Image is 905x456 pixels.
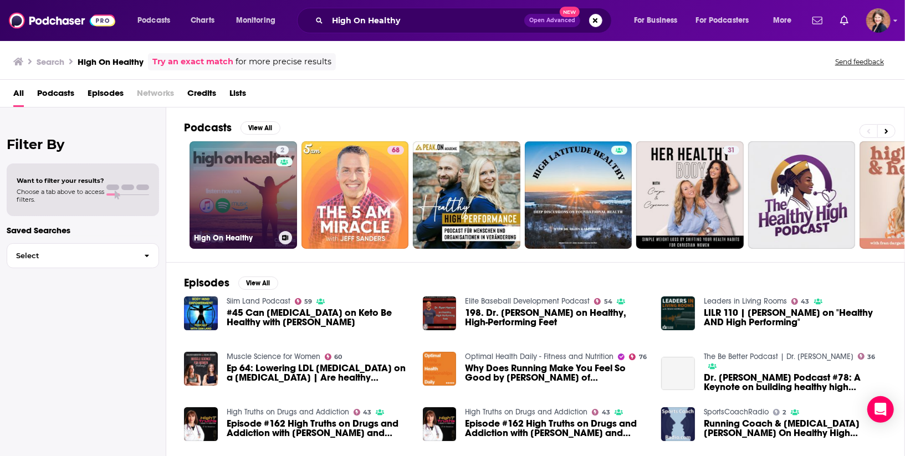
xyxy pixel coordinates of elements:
[241,121,280,135] button: View All
[423,296,457,330] img: 198. Dr. Ryan Hansen on Healthy, High-Performing Feet
[661,296,695,330] img: LILR 110 | Jenni Catron on "Healthy AND High Performing"
[17,177,104,185] span: Want to filter your results?
[7,225,159,235] p: Saved Searches
[137,84,174,107] span: Networks
[227,407,349,417] a: High Truths on Drugs and Addiction
[801,299,810,304] span: 43
[191,13,214,28] span: Charts
[866,8,891,33] img: User Profile
[227,296,290,306] a: Siim Land Podcast
[354,409,372,416] a: 43
[276,146,289,155] a: 2
[228,12,290,29] button: open menu
[704,419,887,438] a: Running Coach & Chiropractic Richard Hansen On Healthy High Performance
[765,12,806,29] button: open menu
[308,8,622,33] div: Search podcasts, credits, & more...
[227,352,320,361] a: Muscle Science for Women
[791,298,810,305] a: 43
[867,396,894,423] div: Open Intercom Messenger
[604,299,612,304] span: 54
[636,141,744,249] a: 31
[866,8,891,33] button: Show profile menu
[334,355,342,360] span: 60
[227,308,410,327] span: #45 Can [MEDICAL_DATA] on Keto Be Healthy with [PERSON_NAME]
[9,10,115,31] img: Podchaser - Follow, Share and Rate Podcasts
[7,136,159,152] h2: Filter By
[465,352,613,361] a: Optimal Health Daily - Fitness and Nutrition
[728,145,735,156] span: 31
[227,363,410,382] a: Ep 64: Lowering LDL cholesterol on a high-protein diet | Are healthy desserts "orthorexic"?
[832,57,887,66] button: Send feedback
[190,141,297,249] a: 2High On Healthy
[236,55,331,68] span: for more precise results
[696,13,749,28] span: For Podcasters
[465,419,648,438] a: Episode #162 High Truths on Drugs and Addiction with Dr. Jeffrey Borenstein and Healthy Minds
[465,363,648,382] a: Why Does Running Make You Feel So Good by Flora Beverley of FoodFitnessFlora on Runner's High & A...
[363,410,371,415] span: 43
[836,11,853,30] a: Show notifications dropdown
[280,145,284,156] span: 2
[325,353,342,360] a: 60
[229,84,246,107] a: Lists
[465,363,648,382] span: Why Does Running Make You Feel So Good by [PERSON_NAME] of FoodFitnessFlora on Runner's High & A ...
[184,352,218,386] a: Ep 64: Lowering LDL cholesterol on a high-protein diet | Are healthy desserts "orthorexic"?
[704,308,887,327] a: LILR 110 | Jenni Catron on "Healthy AND High Performing"
[184,121,232,135] h2: Podcasts
[868,355,876,360] span: 36
[17,188,104,203] span: Choose a tab above to access filters.
[184,121,280,135] a: PodcastsView All
[301,141,409,249] a: 68
[704,419,887,438] span: Running Coach & [MEDICAL_DATA] [PERSON_NAME] On Healthy High Performance
[137,13,170,28] span: Podcasts
[304,299,312,304] span: 59
[78,57,144,67] h3: High On Healthy
[37,84,74,107] a: Podcasts
[227,419,410,438] span: Episode #162 High Truths on Drugs and Addiction with [PERSON_NAME] and Healthy Minds
[783,410,786,415] span: 2
[88,84,124,107] span: Episodes
[689,12,765,29] button: open menu
[465,296,590,306] a: Elite Baseball Development Podcast
[465,419,648,438] span: Episode #162 High Truths on Drugs and Addiction with [PERSON_NAME] and Healthy Minds
[194,233,274,243] h3: High On Healthy
[7,243,159,268] button: Select
[423,352,457,386] img: Why Does Running Make You Feel So Good by Flora Beverley of FoodFitnessFlora on Runner's High & A...
[13,84,24,107] a: All
[704,352,853,361] a: The Be Better Podcast | Dr. Greg Wells
[184,296,218,330] img: #45 Can High Cholesterol on Keto Be Healthy with Dave Feldman
[152,55,233,68] a: Try an exact match
[328,12,524,29] input: Search podcasts, credits, & more...
[423,407,457,441] img: Episode #162 High Truths on Drugs and Addiction with Dr. Jeffrey Borenstein and Healthy Minds
[808,11,827,30] a: Show notifications dropdown
[465,308,648,327] span: 198. Dr. [PERSON_NAME] on Healthy, High-Performing Feet
[704,296,787,306] a: Leaders in Living Rooms
[524,14,580,27] button: Open AdvancedNew
[592,409,610,416] a: 43
[858,353,876,360] a: 36
[626,12,692,29] button: open menu
[187,84,216,107] a: Credits
[184,407,218,441] img: Episode #162 High Truths on Drugs and Addiction with Dr. Jeffrey Borenstein and Healthy Minds
[866,8,891,33] span: Logged in as alafair66639
[236,13,275,28] span: Monitoring
[773,409,786,416] a: 2
[295,298,313,305] a: 59
[704,373,887,392] a: Dr. Greg Wells Podcast #78: A Keynote on building healthy high performance teams
[392,145,400,156] span: 68
[704,373,887,392] span: Dr. [PERSON_NAME] Podcast #78: A Keynote on building healthy high performance teams
[465,407,587,417] a: High Truths on Drugs and Addiction
[184,276,278,290] a: EpisodesView All
[629,353,647,360] a: 76
[602,410,610,415] span: 43
[238,276,278,290] button: View All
